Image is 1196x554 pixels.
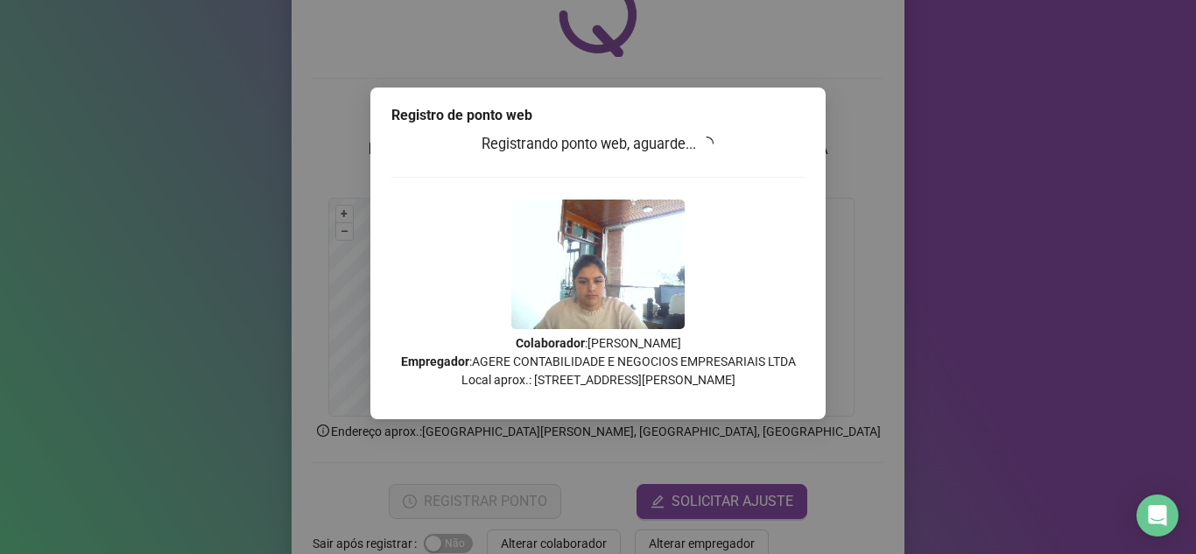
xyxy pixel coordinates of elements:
[391,334,805,389] p: : [PERSON_NAME] : AGERE CONTABILIDADE E NEGOCIOS EMPRESARIAIS LTDA Local aprox.: [STREET_ADDRESS]...
[391,133,805,156] h3: Registrando ponto web, aguarde...
[700,136,715,151] span: loading
[401,354,469,368] strong: Empregador
[511,200,685,329] img: 2Q==
[391,105,805,126] div: Registro de ponto web
[1136,494,1178,536] div: Open Intercom Messenger
[516,336,585,350] strong: Colaborador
